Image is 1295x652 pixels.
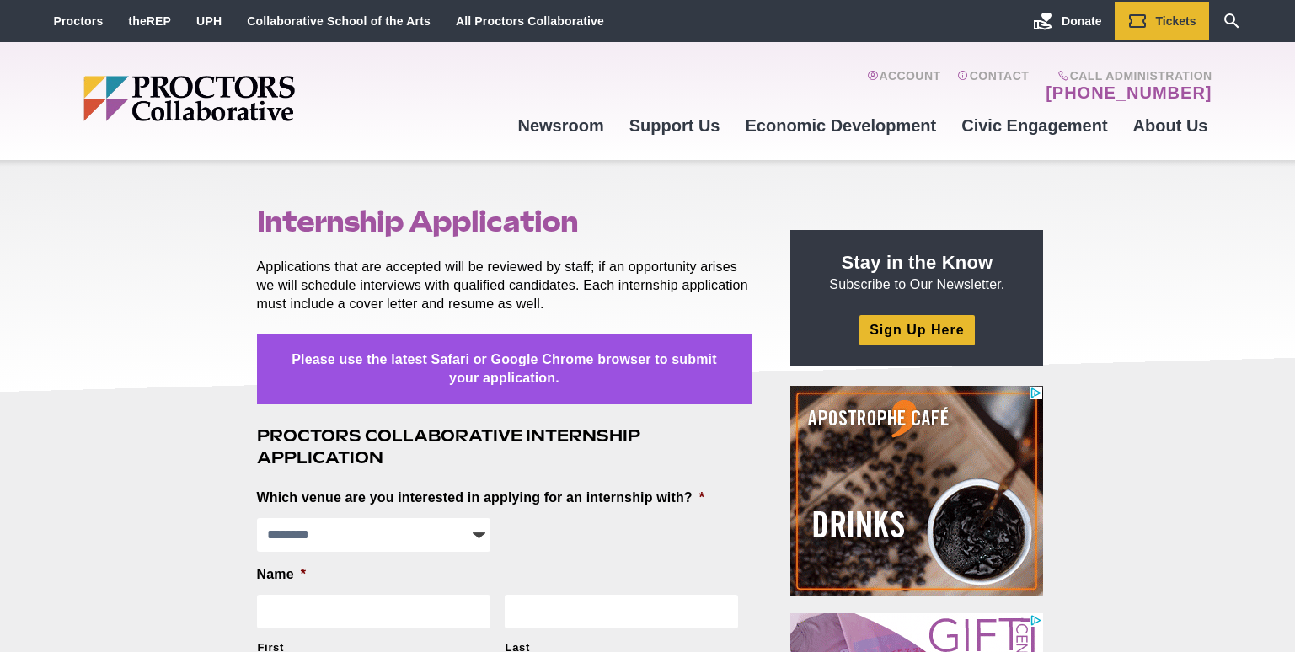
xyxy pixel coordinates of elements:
[247,14,431,28] a: Collaborative School of the Arts
[733,103,950,148] a: Economic Development
[456,14,604,28] a: All Proctors Collaborative
[257,425,752,468] h3: Proctors Collaborative Internship Application
[1062,14,1101,28] span: Donate
[842,252,993,273] strong: Stay in the Know
[1121,103,1221,148] a: About Us
[617,103,733,148] a: Support Us
[257,206,752,238] h1: Internship Application
[949,103,1120,148] a: Civic Engagement
[505,103,616,148] a: Newsroom
[811,250,1023,294] p: Subscribe to Our Newsletter.
[128,14,171,28] a: theREP
[83,76,425,121] img: Proctors logo
[1156,14,1196,28] span: Tickets
[257,566,307,584] label: Name
[1041,69,1212,83] span: Call Administration
[859,315,974,345] a: Sign Up Here
[54,14,104,28] a: Proctors
[867,69,940,103] a: Account
[257,258,752,313] p: Applications that are accepted will be reviewed by staff; if an opportunity arises we will schedu...
[1046,83,1212,103] a: [PHONE_NUMBER]
[196,14,222,28] a: UPH
[1020,2,1114,40] a: Donate
[1115,2,1209,40] a: Tickets
[257,489,705,507] label: Which venue are you interested in applying for an internship with?
[790,386,1043,596] iframe: Advertisement
[1209,2,1255,40] a: Search
[957,69,1029,103] a: Contact
[292,352,716,385] strong: Please use the latest Safari or Google Chrome browser to submit your application.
